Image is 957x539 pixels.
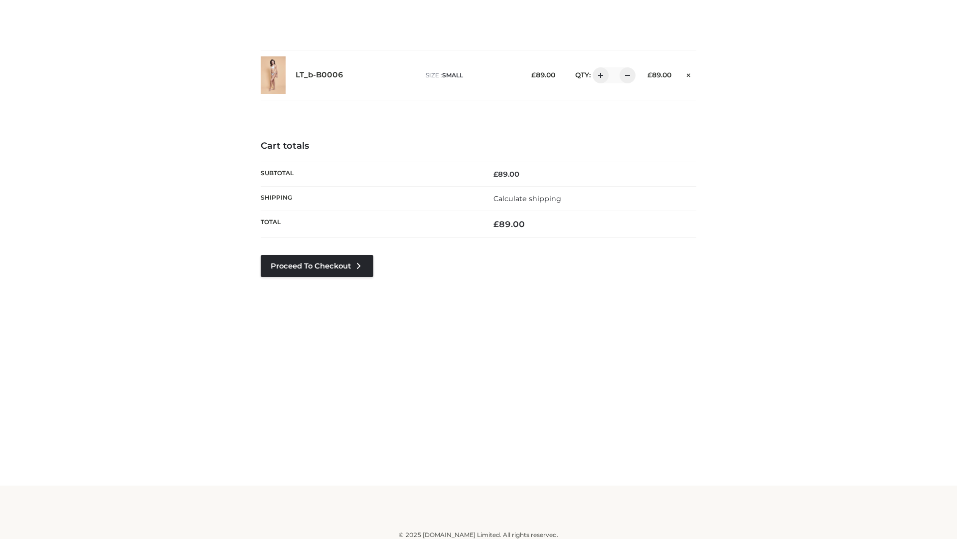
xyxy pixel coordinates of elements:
span: £ [493,219,499,229]
a: LT_b-B0006 [296,70,343,80]
span: £ [493,170,498,179]
span: £ [531,71,536,79]
a: Remove this item [681,67,696,80]
bdi: 89.00 [493,219,525,229]
p: size : [426,71,516,80]
th: Total [261,211,478,238]
th: Subtotal [261,162,478,186]
div: QTY: [565,67,632,83]
bdi: 89.00 [647,71,671,79]
h4: Cart totals [261,141,696,152]
th: Shipping [261,186,478,211]
span: SMALL [442,71,463,79]
span: £ [647,71,652,79]
bdi: 89.00 [493,170,519,179]
a: Proceed to Checkout [261,255,373,277]
a: Calculate shipping [493,194,561,203]
bdi: 89.00 [531,71,555,79]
